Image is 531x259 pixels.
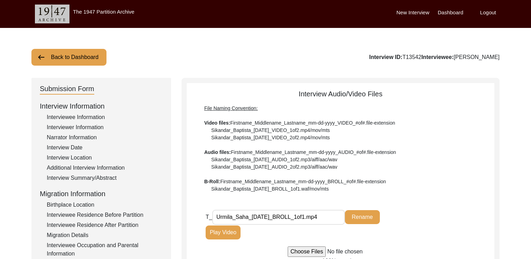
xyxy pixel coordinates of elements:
div: Interviewee Residence After Partition [47,221,163,229]
div: T13542 [PERSON_NAME] [369,53,500,61]
button: Rename [345,210,380,224]
label: New Interview [397,9,429,17]
div: Interview Location [47,154,163,162]
b: B-Roll: [204,179,220,184]
label: Dashboard [438,9,463,17]
div: Migration Details [47,231,163,239]
div: Firstname_Middlename_Lastname_mm-dd-yyyy_VIDEO_#of#.file-extension Sikandar_Baptista_[DATE]_VIDEO... [204,105,477,193]
img: arrow-left.png [37,53,45,61]
div: Additional Interview Information [47,164,163,172]
div: Interviewee Occupation and Parental Information [47,241,163,258]
b: Video files: [204,120,230,126]
div: Interviewer Information [47,123,163,132]
div: Interview Information [40,101,163,111]
div: Interview Audio/Video Files [187,89,494,193]
b: Interviewee: [421,54,453,60]
span: File Naming Convention: [204,105,258,111]
div: Migration Information [40,188,163,199]
label: The 1947 Partition Archive [73,9,134,15]
div: Interviewee Residence Before Partition [47,211,163,219]
div: Interviewee Information [47,113,163,121]
div: Narrator Information [47,133,163,142]
div: Submission Form [40,83,94,95]
button: Back to Dashboard [31,49,106,66]
img: header-logo.png [35,5,69,23]
div: Interview Summary/Abstract [47,174,163,182]
label: Logout [480,9,496,17]
button: Play Video [206,225,241,239]
b: Interview ID: [369,54,403,60]
b: Audio files: [204,149,231,155]
span: T_ [206,214,212,220]
div: Birthplace Location [47,201,163,209]
div: Interview Date [47,143,163,152]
